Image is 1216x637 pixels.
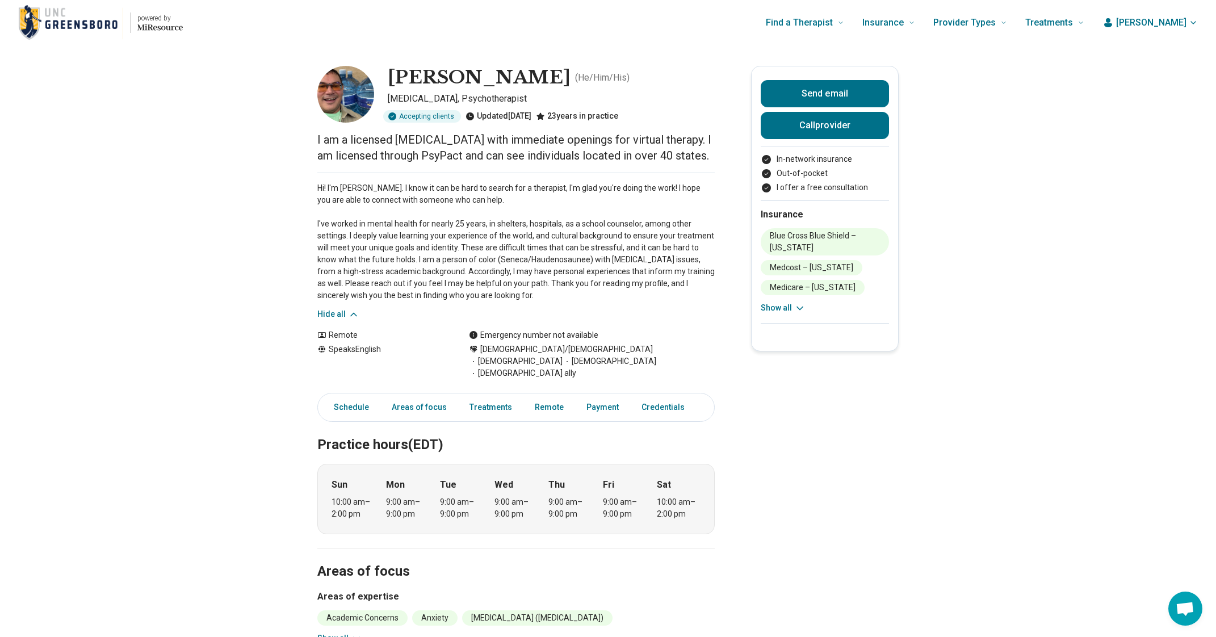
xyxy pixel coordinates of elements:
[386,496,430,520] div: 9:00 am – 9:00 pm
[469,329,598,341] div: Emergency number not available
[317,464,715,534] div: When does the program meet?
[657,478,671,492] strong: Sat
[766,15,833,31] span: Find a Therapist
[862,15,904,31] span: Insurance
[388,66,571,90] h1: [PERSON_NAME]
[320,396,376,419] a: Schedule
[761,302,806,314] button: Show all
[536,110,618,123] div: 23 years in practice
[494,496,538,520] div: 9:00 am – 9:00 pm
[386,478,405,492] strong: Mon
[761,228,889,255] li: Blue Cross Blue Shield – [US_STATE]
[580,396,626,419] a: Payment
[317,182,715,301] p: Hi! I'm [PERSON_NAME]. I know it can be hard to search for a therapist, I'm glad you're doing the...
[317,535,715,581] h2: Areas of focus
[317,343,446,379] div: Speaks English
[1025,15,1073,31] span: Treatments
[18,5,183,41] a: Home page
[494,478,513,492] strong: Wed
[317,308,359,320] button: Hide all
[317,590,715,604] h3: Areas of expertise
[317,329,446,341] div: Remote
[761,208,889,221] h2: Insurance
[317,66,374,123] img: Joel Harris, Psychologist
[761,167,889,179] li: Out-of-pocket
[761,153,889,194] ul: Payment options
[463,396,519,419] a: Treatments
[657,496,701,520] div: 10:00 am – 2:00 pm
[332,496,375,520] div: 10:00 am – 2:00 pm
[137,14,183,23] p: powered by
[1116,16,1186,30] span: [PERSON_NAME]
[440,496,484,520] div: 9:00 am – 9:00 pm
[462,610,613,626] li: [MEDICAL_DATA] ([MEDICAL_DATA])
[1102,16,1198,30] button: [PERSON_NAME]
[388,92,715,106] p: [MEDICAL_DATA], Psychotherapist
[603,496,647,520] div: 9:00 am – 9:00 pm
[469,355,563,367] span: [DEMOGRAPHIC_DATA]
[548,496,592,520] div: 9:00 am – 9:00 pm
[761,153,889,165] li: In-network insurance
[1168,592,1202,626] div: Open chat
[317,610,408,626] li: Academic Concerns
[466,110,531,123] div: Updated [DATE]
[385,396,454,419] a: Areas of focus
[383,110,461,123] div: Accepting clients
[761,112,889,139] button: Callprovider
[440,478,456,492] strong: Tue
[317,408,715,455] h2: Practice hours (EDT)
[761,80,889,107] button: Send email
[575,71,630,85] p: ( He/Him/His )
[412,610,458,626] li: Anxiety
[528,396,571,419] a: Remote
[761,260,862,275] li: Medcost – [US_STATE]
[635,396,698,419] a: Credentials
[563,355,656,367] span: [DEMOGRAPHIC_DATA]
[761,280,865,295] li: Medicare – [US_STATE]
[332,478,347,492] strong: Sun
[761,182,889,194] li: I offer a free consultation
[548,478,565,492] strong: Thu
[933,15,996,31] span: Provider Types
[480,343,653,355] span: [DEMOGRAPHIC_DATA]/[DEMOGRAPHIC_DATA]
[603,478,614,492] strong: Fri
[469,367,576,379] span: [DEMOGRAPHIC_DATA] ally
[317,132,715,164] p: I am a licensed [MEDICAL_DATA] with immediate openings for virtual therapy. I am licensed through...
